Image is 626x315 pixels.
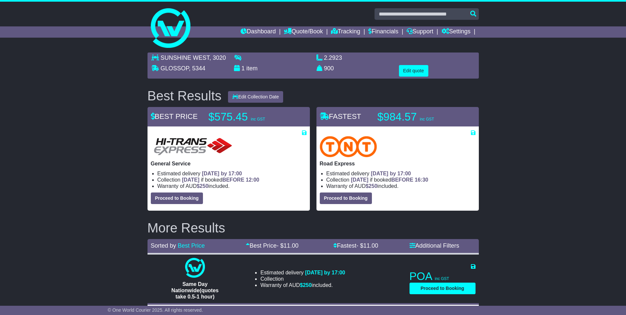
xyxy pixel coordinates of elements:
[108,307,203,313] span: © One World Courier 2025. All rights reserved.
[283,242,298,249] span: 11.00
[326,177,476,183] li: Collection
[326,170,476,177] li: Estimated delivery
[378,110,460,123] p: $984.57
[161,65,189,72] span: GLOSSOP
[391,177,413,183] span: BEFORE
[178,242,205,249] a: Best Price
[260,276,345,282] li: Collection
[410,270,476,283] p: POA
[200,183,209,189] span: 250
[151,160,307,167] p: General Service
[144,88,225,103] div: Best Results
[242,65,245,72] span: 1
[209,110,291,123] p: $575.45
[246,177,259,183] span: 12:00
[366,183,378,189] span: $
[210,54,226,61] span: , 3020
[324,54,342,61] span: 2.2923
[305,270,345,275] span: [DATE] by 17:00
[171,281,218,299] span: Same Day Nationwide(quotes take 0.5-1 hour)
[320,112,361,121] span: FASTEST
[185,258,205,278] img: One World Courier: Same Day Nationwide(quotes take 0.5-1 hour)
[407,26,433,38] a: Support
[202,171,242,176] span: [DATE] by 17:00
[415,177,428,183] span: 16:30
[410,242,459,249] a: Additional Filters
[356,242,378,249] span: - $
[228,91,283,103] button: Edit Collection Date
[363,242,378,249] span: 11.00
[371,171,411,176] span: [DATE] by 17:00
[247,65,258,72] span: item
[351,177,428,183] span: if booked
[277,242,298,249] span: - $
[326,183,476,189] li: Warranty of AUD included.
[241,26,276,38] a: Dashboard
[222,177,245,183] span: BEFORE
[320,136,377,157] img: TNT Domestic: Road Express
[369,183,378,189] span: 250
[260,269,345,276] li: Estimated delivery
[148,221,479,235] h2: More Results
[351,177,368,183] span: [DATE]
[251,117,265,122] span: inc GST
[300,282,312,288] span: $
[420,117,434,122] span: inc GST
[151,242,176,249] span: Sorted by
[260,282,345,288] li: Warranty of AUD included.
[333,242,378,249] a: Fastest- $11.00
[331,26,360,38] a: Tracking
[189,65,205,72] span: , 5344
[182,177,259,183] span: if booked
[246,242,298,249] a: Best Price- $11.00
[197,183,209,189] span: $
[320,192,372,204] button: Proceed to Booking
[442,26,471,38] a: Settings
[303,282,312,288] span: 250
[151,112,198,121] span: BEST PRICE
[435,276,449,281] span: inc GST
[182,177,199,183] span: [DATE]
[368,26,398,38] a: Financials
[157,183,307,189] li: Warranty of AUD included.
[399,65,428,77] button: Edit quote
[161,54,210,61] span: SUNSHINE WEST
[410,283,476,294] button: Proceed to Booking
[284,26,323,38] a: Quote/Book
[157,170,307,177] li: Estimated delivery
[320,160,476,167] p: Road Express
[157,177,307,183] li: Collection
[151,136,235,157] img: HiTrans: General Service
[151,192,203,204] button: Proceed to Booking
[324,65,334,72] span: 900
